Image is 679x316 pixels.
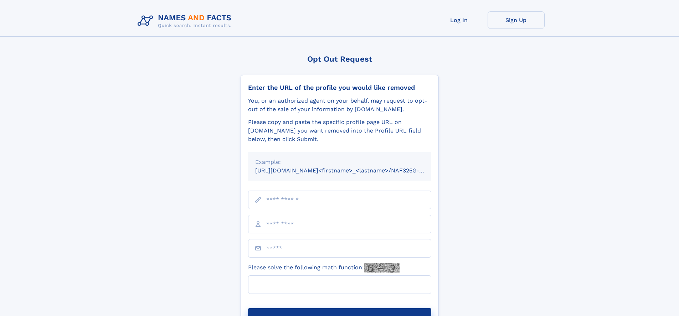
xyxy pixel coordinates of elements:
[255,167,445,174] small: [URL][DOMAIN_NAME]<firstname>_<lastname>/NAF325G-xxxxxxxx
[255,158,424,166] div: Example:
[135,11,237,31] img: Logo Names and Facts
[248,84,431,92] div: Enter the URL of the profile you would like removed
[248,97,431,114] div: You, or an authorized agent on your behalf, may request to opt-out of the sale of your informatio...
[488,11,545,29] a: Sign Up
[431,11,488,29] a: Log In
[248,263,400,273] label: Please solve the following math function:
[248,118,431,144] div: Please copy and paste the specific profile page URL on [DOMAIN_NAME] you want removed into the Pr...
[241,55,439,63] div: Opt Out Request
